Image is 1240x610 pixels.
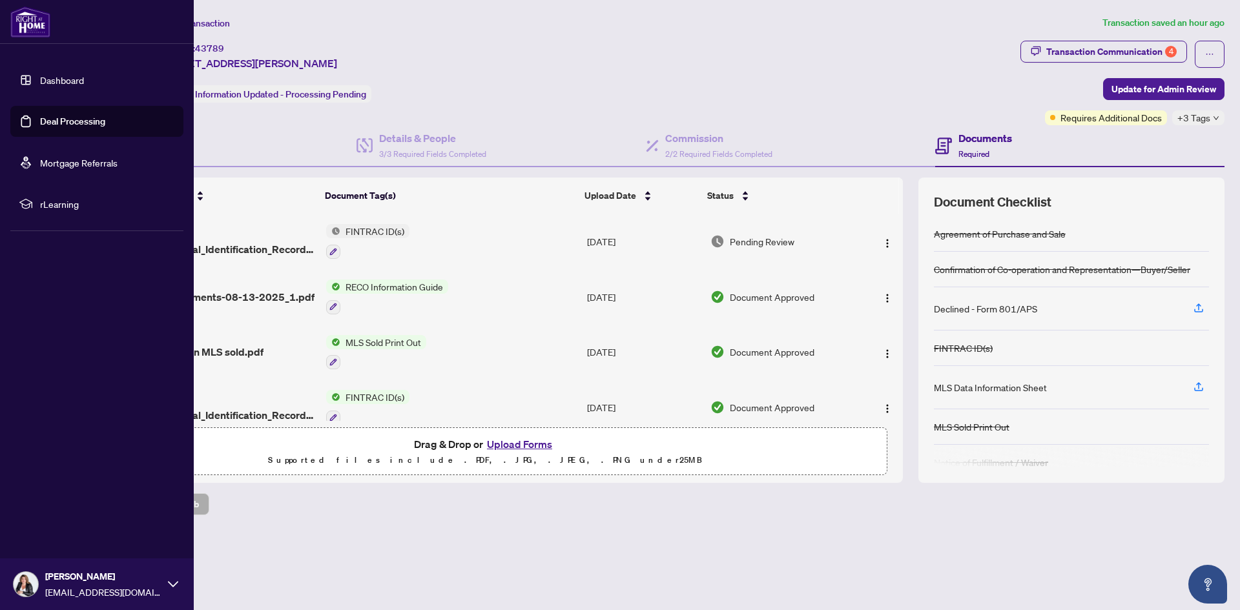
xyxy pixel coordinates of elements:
[379,130,486,146] h4: Details & People
[582,214,705,269] td: [DATE]
[40,74,84,86] a: Dashboard
[83,428,887,476] span: Drag & Drop orUpload FormsSupported files include .PDF, .JPG, .JPEG, .PNG under25MB
[340,390,409,404] span: FINTRAC ID(s)
[14,572,38,596] img: Profile Icon
[127,344,263,360] span: 52 Spring Town MLS sold.pdf
[160,85,371,103] div: Status:
[326,224,409,259] button: Status IconFINTRAC ID(s)
[934,193,1051,211] span: Document Checklist
[326,390,409,425] button: Status IconFINTRAC ID(s)
[127,289,315,305] span: digisign-documents-08-13-2025_1.pdf
[882,403,893,414] img: Logo
[379,149,486,159] span: 3/3 Required Fields Completed
[730,290,814,304] span: Document Approved
[934,380,1047,394] div: MLS Data Information Sheet
[1205,50,1214,59] span: ellipsis
[91,452,879,468] p: Supported files include .PDF, .JPG, .JPEG, .PNG under 25 MB
[882,238,893,249] img: Logo
[340,335,426,349] span: MLS Sold Print Out
[710,400,725,414] img: Document Status
[326,224,340,238] img: Status Icon
[579,178,702,214] th: Upload Date
[582,325,705,380] td: [DATE]
[730,345,814,359] span: Document Approved
[934,420,1009,434] div: MLS Sold Print Out
[161,17,230,29] span: View Transaction
[1188,565,1227,604] button: Open asap
[1046,41,1177,62] div: Transaction Communication
[582,269,705,325] td: [DATE]
[340,224,409,238] span: FINTRAC ID(s)
[958,130,1012,146] h4: Documents
[877,231,898,252] button: Logo
[934,301,1037,316] div: Declined - Form 801/APS
[1103,78,1224,100] button: Update for Admin Review
[40,157,118,168] a: Mortgage Referrals
[1060,110,1162,125] span: Requires Additional Docs
[326,280,448,314] button: Status IconRECO Information Guide
[584,188,636,203] span: Upload Date
[1102,15,1224,30] article: Transaction saved an hour ago
[1020,41,1187,63] button: Transaction Communication4
[340,280,448,294] span: RECO Information Guide
[882,349,893,359] img: Logo
[958,149,989,159] span: Required
[582,380,705,435] td: [DATE]
[1111,79,1216,99] span: Update for Admin Review
[710,290,725,304] img: Document Status
[121,178,320,214] th: (17) File Name
[934,341,993,355] div: FINTRAC ID(s)
[40,197,174,211] span: rLearning
[934,227,1066,241] div: Agreement of Purchase and Sale
[710,234,725,249] img: Document Status
[1177,110,1210,125] span: +3 Tags
[320,178,579,214] th: Document Tag(s)
[483,436,556,452] button: Upload Forms
[882,293,893,303] img: Logo
[665,149,772,159] span: 2/2 Required Fields Completed
[414,436,556,452] span: Drag & Drop or
[160,56,337,71] span: [STREET_ADDRESS][PERSON_NAME]
[665,130,772,146] h4: Commission
[877,287,898,307] button: Logo
[45,569,161,584] span: [PERSON_NAME]
[730,234,794,249] span: Pending Review
[877,341,898,362] button: Logo
[326,280,340,294] img: Status Icon
[702,178,856,214] th: Status
[707,188,734,203] span: Status
[195,43,224,54] span: 43789
[710,345,725,359] img: Document Status
[10,6,50,37] img: logo
[326,390,340,404] img: Status Icon
[195,88,366,100] span: Information Updated - Processing Pending
[1165,46,1177,57] div: 4
[877,397,898,418] button: Logo
[730,400,814,414] span: Document Approved
[127,226,316,257] span: FINTRAC_-_630_Individual_Identification_Record__A__-_PropTx-OREA_5__1_ 2.pdf
[40,116,105,127] a: Deal Processing
[1213,115,1219,121] span: down
[934,262,1190,276] div: Confirmation of Co-operation and Representation—Buyer/Seller
[127,392,316,423] span: FINTRAC_-_630_Individual_Identification_Record__A__-_PropTx-OREA_2025-08-20_08_32_18 1.pdf
[326,335,340,349] img: Status Icon
[326,335,426,370] button: Status IconMLS Sold Print Out
[45,585,161,599] span: [EMAIL_ADDRESS][DOMAIN_NAME]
